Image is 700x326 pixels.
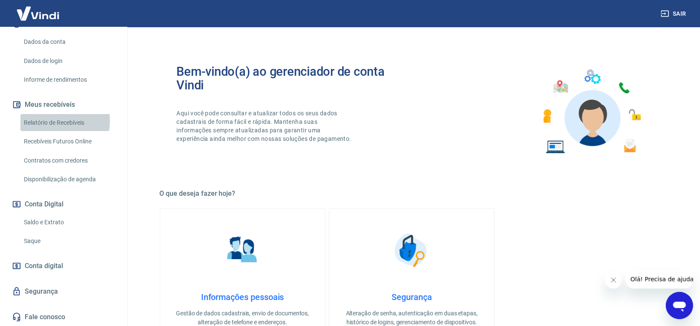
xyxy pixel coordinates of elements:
a: Saque [20,232,117,250]
a: Contratos com credores [20,152,117,169]
h4: Informações pessoais [174,292,311,302]
a: Conta digital [10,257,117,275]
button: Sair [659,6,690,22]
img: Segurança [390,229,433,272]
a: Saldo e Extrato [20,214,117,231]
h4: Segurança [343,292,481,302]
a: Recebíveis Futuros Online [20,133,117,150]
span: Conta digital [25,260,63,272]
iframe: Message from company [625,270,693,289]
a: Dados da conta [20,33,117,51]
img: Imagem de um avatar masculino com diversos icones exemplificando as funcionalidades do gerenciado... [536,65,647,159]
h5: O que deseja fazer hoje? [160,189,664,198]
img: Vindi [10,0,66,26]
p: Aqui você pode consultar e atualizar todos os seus dados cadastrais de forma fácil e rápida. Mant... [177,109,353,143]
a: Informe de rendimentos [20,71,117,89]
a: Dados de login [20,52,117,70]
button: Conta Digital [10,195,117,214]
h2: Bem-vindo(a) ao gerenciador de conta Vindi [177,65,412,92]
iframe: Close message [605,272,622,289]
span: Olá! Precisa de ajuda? [5,6,72,13]
button: Meus recebíveis [10,95,117,114]
a: Disponibilização de agenda [20,171,117,188]
a: Segurança [10,282,117,301]
iframe: Button to launch messaging window [666,292,693,319]
img: Informações pessoais [221,229,264,272]
a: Relatório de Recebíveis [20,114,117,132]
